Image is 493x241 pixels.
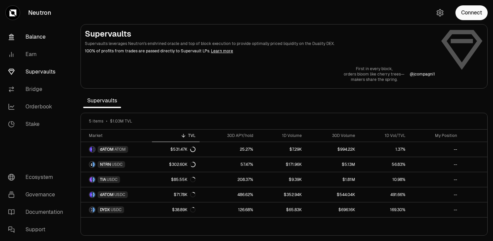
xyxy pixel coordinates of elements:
a: Stake [3,115,72,133]
a: Governance [3,186,72,203]
a: Orderbook [3,98,72,115]
a: Ecosystem [3,168,72,186]
p: Supervaults leverages Neutron's enshrined oracle and top of block execution to provide optimally ... [85,41,435,47]
a: -- [409,202,461,217]
img: dATOM Logo [90,147,92,152]
a: 491.66% [359,187,409,202]
a: Support [3,221,72,238]
a: NTRN LogoUSDC LogoNTRNUSDC [81,157,152,172]
span: dATOM [100,192,114,197]
div: Market [89,133,148,138]
a: $696.16K [306,202,359,217]
div: $531.47K [170,147,196,152]
a: $994.22K [306,142,359,157]
img: USDC Logo [93,207,95,212]
a: -- [409,157,461,172]
p: 100% of profits from trades are passed directly to Supervault LPs. [85,48,435,54]
img: TIA Logo [90,177,92,182]
a: Bridge [3,81,72,98]
p: First in every block, [344,66,404,71]
span: USDC [114,192,125,197]
a: $9.39K [257,172,306,187]
a: $531.47K [152,142,200,157]
div: $302.60K [169,162,196,167]
a: DYDX LogoUSDC LogoDYDXUSDC [81,202,152,217]
a: $302.60K [152,157,200,172]
a: $544.04K [306,187,359,202]
div: 1D Volume [261,133,302,138]
div: My Position [414,133,457,138]
a: $1.81M [306,172,359,187]
a: $352.94K [257,187,306,202]
img: DYDX Logo [90,207,92,212]
a: 10.98% [359,172,409,187]
a: dATOM LogoATOM LogodATOMATOM [81,142,152,157]
img: NTRN Logo [90,162,92,167]
span: USDC [111,207,122,212]
a: -- [409,187,461,202]
button: Connect [455,5,488,20]
div: $85.55K [171,177,196,182]
a: First in every block,orders bloom like cherry trees—makers share the spring. [344,66,404,82]
a: 1.37% [359,142,409,157]
a: $171.96K [257,157,306,172]
span: 5 items [89,118,103,124]
span: USDC [107,177,118,182]
img: USDC Logo [93,162,95,167]
a: 56.83% [359,157,409,172]
a: -- [409,172,461,187]
span: NTRN [100,162,111,167]
a: $7.29K [257,142,306,157]
a: Supervaults [3,63,72,81]
a: 126.68% [200,202,257,217]
img: USDC Logo [93,177,95,182]
span: TIA [100,177,106,182]
a: 169.30% [359,202,409,217]
img: dATOM Logo [90,192,92,197]
a: $85.55K [152,172,200,187]
a: 57.47% [200,157,257,172]
span: USDC [112,162,123,167]
a: 25.27% [200,142,257,157]
div: TVL [156,133,196,138]
div: 1D Vol/TVL [363,133,405,138]
span: dATOM [100,147,114,152]
a: Earn [3,46,72,63]
img: ATOM Logo [93,147,95,152]
a: Balance [3,28,72,46]
a: Learn more [211,48,233,54]
h2: Supervaults [85,29,435,39]
a: dATOM LogoUSDC LogodATOMUSDC [81,187,152,202]
span: Supervaults [83,94,121,107]
div: $71.78K [174,192,196,197]
p: @ jcompagni1 [410,71,435,77]
a: $65.83K [257,202,306,217]
span: DYDX [100,207,110,212]
a: TIA LogoUSDC LogoTIAUSDC [81,172,152,187]
div: 30D Volume [310,133,355,138]
a: Documentation [3,203,72,221]
span: ATOM [114,147,126,152]
img: USDC Logo [93,192,95,197]
a: @jcompagni1 [410,71,435,77]
a: $38.89K [152,202,200,217]
a: $71.78K [152,187,200,202]
a: $5.13M [306,157,359,172]
a: 208.37% [200,172,257,187]
a: -- [409,142,461,157]
p: makers share the spring. [344,77,404,82]
div: $38.89K [172,207,196,212]
a: 486.62% [200,187,257,202]
p: orders bloom like cherry trees— [344,71,404,77]
div: 30D APY/hold [204,133,253,138]
span: $1.03M TVL [110,118,132,124]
